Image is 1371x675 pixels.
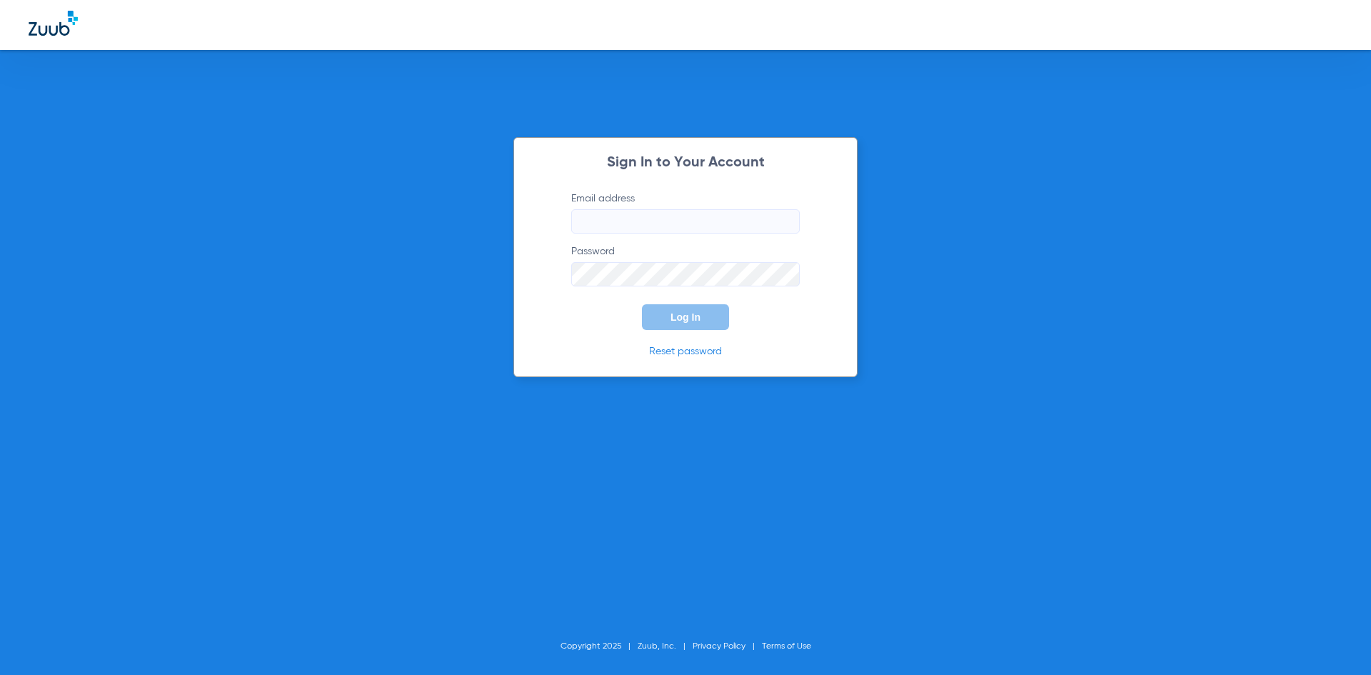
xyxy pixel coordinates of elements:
[571,209,800,234] input: Email address
[571,262,800,286] input: Password
[638,639,693,654] li: Zuub, Inc.
[29,11,78,36] img: Zuub Logo
[561,639,638,654] li: Copyright 2025
[550,156,821,170] h2: Sign In to Your Account
[642,304,729,330] button: Log In
[649,346,722,356] a: Reset password
[571,191,800,234] label: Email address
[571,244,800,286] label: Password
[671,311,700,323] span: Log In
[693,642,745,651] a: Privacy Policy
[762,642,811,651] a: Terms of Use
